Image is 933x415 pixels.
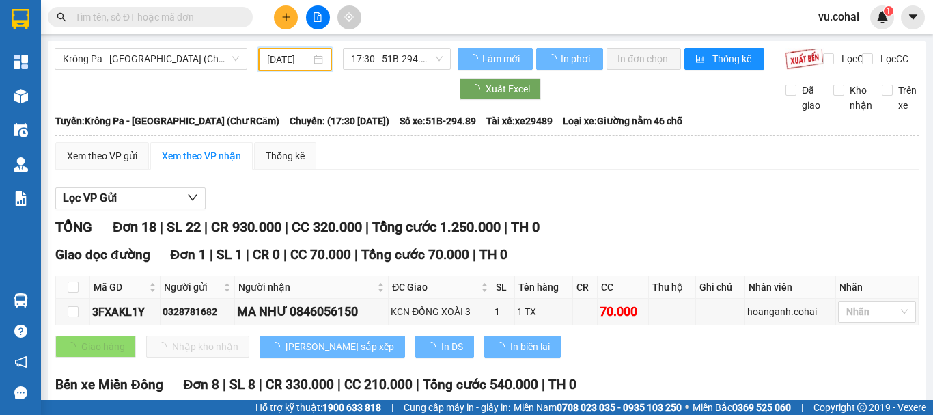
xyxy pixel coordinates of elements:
[286,339,394,354] span: [PERSON_NAME] sắp xếp
[400,113,476,129] span: Số xe: 51B-294.89
[696,276,745,299] th: Ghi chú
[893,83,922,113] span: Trên xe
[473,247,476,263] span: |
[441,339,463,354] span: In DS
[484,336,561,358] button: In biên lai
[255,400,381,415] span: Hỗ trợ kỹ thuật:
[747,304,833,319] div: hoanganh.cohai
[63,189,117,206] span: Lọc VP Gửi
[283,247,287,263] span: |
[354,247,358,263] span: |
[510,339,550,354] span: In biên lai
[55,187,206,209] button: Lọc VP Gửi
[14,89,28,103] img: warehouse-icon
[113,219,156,235] span: Đơn 18
[187,192,198,203] span: down
[839,280,915,295] div: Nhãn
[536,48,603,70] button: In phơi
[423,377,538,392] span: Tổng cước 540.000
[415,336,474,358] button: In DS
[229,377,255,392] span: SL 8
[259,377,262,392] span: |
[598,276,650,299] th: CC
[685,405,689,410] span: ⚪️
[344,12,354,22] span: aim
[469,54,480,64] span: loading
[836,51,872,66] span: Lọc CR
[857,403,867,412] span: copyright
[607,48,681,70] button: In đơn chọn
[745,276,836,299] th: Nhân viên
[14,356,27,369] span: notification
[351,49,443,69] span: 17:30 - 51B-294.89
[801,400,803,415] span: |
[162,148,241,163] div: Xem theo VP nhận
[14,293,28,308] img: warehouse-icon
[55,377,163,392] span: Bến xe Miền Đông
[458,48,533,70] button: Làm mới
[14,157,28,172] img: warehouse-icon
[514,400,682,415] span: Miền Nam
[337,5,361,29] button: aim
[460,78,541,100] button: Xuất Excel
[684,48,764,70] button: bar-chartThống kê
[875,51,910,66] span: Lọc CC
[712,51,753,66] span: Thống kê
[557,402,682,413] strong: 0708 023 035 - 0935 103 250
[167,219,201,235] span: SL 22
[807,8,870,25] span: vu.cohai
[695,54,707,65] span: bar-chart
[274,5,298,29] button: plus
[844,83,878,113] span: Kho nhận
[495,304,512,319] div: 1
[495,342,510,351] span: loading
[67,148,137,163] div: Xem theo VP gửi
[548,377,576,392] span: TH 0
[290,113,389,129] span: Chuyến: (17:30 [DATE])
[392,280,478,295] span: ĐC Giao
[266,148,305,163] div: Thống kê
[479,247,507,263] span: TH 0
[237,302,386,321] div: MA NHƯ 0846056150
[55,219,92,235] span: TỔNG
[876,11,889,23] img: icon-new-feature
[163,304,233,319] div: 0328781682
[785,48,824,70] img: 9k=
[796,83,826,113] span: Đã giao
[693,400,791,415] span: Miền Bắc
[12,9,29,29] img: logo-vxr
[94,280,146,295] span: Mã GD
[217,247,242,263] span: SL 1
[184,377,220,392] span: Đơn 8
[649,276,695,299] th: Thu hộ
[267,52,311,67] input: 12/09/2025
[515,276,573,299] th: Tên hàng
[204,219,208,235] span: |
[482,51,522,66] span: Làm mới
[511,219,540,235] span: TH 0
[146,336,249,358] button: Nhập kho nhận
[55,116,279,126] b: Tuyến: Krông Pa - [GEOGRAPHIC_DATA] (Chư RCăm)
[14,325,27,338] span: question-circle
[391,400,393,415] span: |
[901,5,925,29] button: caret-down
[164,280,221,295] span: Người gửi
[361,247,469,263] span: Tổng cước 70.000
[337,377,341,392] span: |
[306,5,330,29] button: file-add
[404,400,510,415] span: Cung cấp máy in - giấy in:
[285,219,288,235] span: |
[238,280,374,295] span: Người nhận
[600,302,647,321] div: 70.000
[211,219,281,235] span: CR 930.000
[14,386,27,399] span: message
[884,6,893,16] sup: 1
[547,54,559,64] span: loading
[391,304,490,319] div: KCN ĐỒNG XOÀI 3
[504,219,507,235] span: |
[561,51,592,66] span: In phơi
[63,49,239,69] span: Krông Pa - Sài Gòn (Chư RCăm)
[344,377,413,392] span: CC 210.000
[907,11,919,23] span: caret-down
[426,342,441,351] span: loading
